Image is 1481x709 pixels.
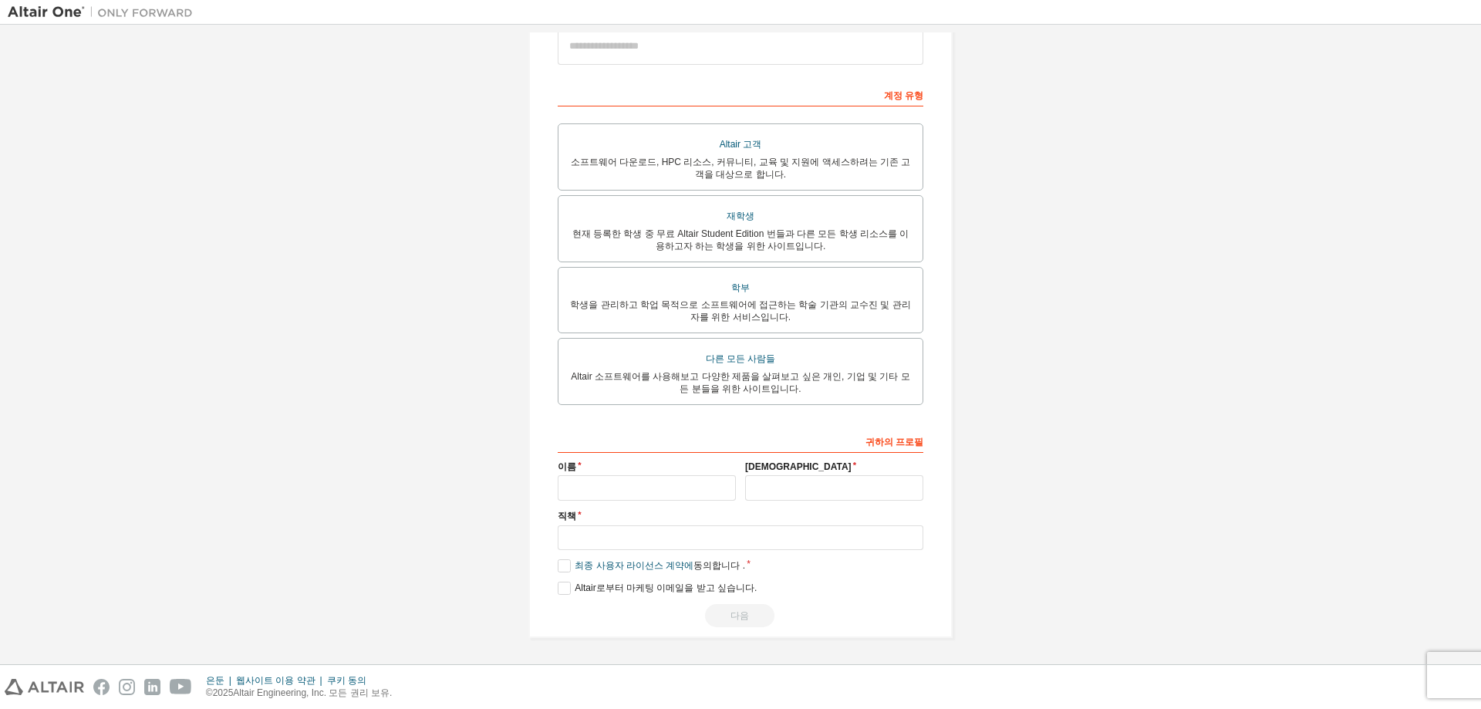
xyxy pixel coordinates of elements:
[233,687,392,698] font: Altair Engineering, Inc. 모든 권리 보유.
[327,675,366,686] font: 쿠키 동의
[558,461,576,472] font: 이름
[706,353,776,364] font: 다른 모든 사람들
[170,679,192,695] img: youtube.svg
[570,299,910,322] font: 학생을 관리하고 학업 목적으로 소프트웨어에 접근하는 학술 기관의 교수진 및 관리자를 위한 서비스입니다.
[8,5,201,20] img: 알타이르 원
[865,437,923,447] font: 귀하의 프로필
[884,90,923,101] font: 계정 유형
[5,679,84,695] img: altair_logo.svg
[558,604,923,627] div: 계속하려면 EULA를 읽고 동의하세요.
[575,560,693,571] font: 최종 사용자 라이선스 계약에
[206,687,213,698] font: ©
[206,675,224,686] font: 은둔
[144,679,160,695] img: linkedin.svg
[745,461,852,472] font: [DEMOGRAPHIC_DATA]
[575,582,757,593] font: Altair로부터 마케팅 이메일을 받고 싶습니다.
[720,139,762,150] font: Altair 고객
[727,211,754,221] font: 재학생
[119,679,135,695] img: instagram.svg
[558,511,576,522] font: 직책
[571,157,911,180] font: 소프트웨어 다운로드, HPC 리소스, 커뮤니티, 교육 및 지원에 액세스하려는 기존 고객을 대상으로 합니다.
[572,228,909,252] font: 현재 등록한 학생 중 무료 Altair Student Edition 번들과 다른 모든 학생 리소스를 이용하고자 하는 학생을 위한 사이트입니다.
[236,675,315,686] font: 웹사이트 이용 약관
[93,679,110,695] img: facebook.svg
[571,371,909,394] font: Altair 소프트웨어를 사용해보고 다양한 제품을 살펴보고 싶은 개인, 기업 및 기타 모든 분들을 위한 사이트입니다.
[213,687,234,698] font: 2025
[693,560,745,571] font: 동의합니다 .
[731,282,750,293] font: 학부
